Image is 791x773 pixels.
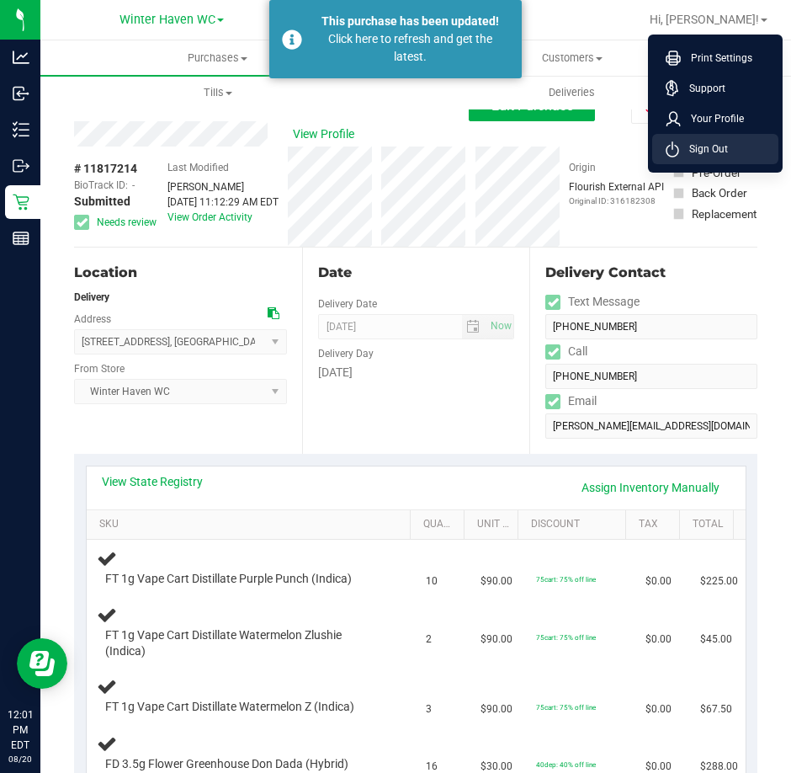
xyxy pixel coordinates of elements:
[569,195,664,207] p: Original ID: 316182308
[692,184,747,201] div: Back Order
[167,179,279,195] div: [PERSON_NAME]
[40,75,395,110] a: Tills
[167,195,279,210] div: [DATE] 11:12:29 AM EDT
[650,13,759,26] span: Hi, [PERSON_NAME]!
[700,701,732,717] span: $67.50
[13,121,29,138] inline-svg: Inventory
[74,312,111,327] label: Address
[268,305,279,323] div: Copy address to clipboard
[74,361,125,376] label: From Store
[40,40,395,76] a: Purchases
[293,125,360,143] span: View Profile
[569,179,664,207] div: Flourish External API
[692,205,756,222] div: Replacement
[536,633,596,642] span: 75cart: 75% off line
[526,85,618,100] span: Deliveries
[480,701,512,717] span: $90.00
[105,756,348,772] span: FD 3.5g Flower Greenhouse Don Dada (Hybrid)
[395,51,748,66] span: Customers
[8,707,33,753] p: 12:01 PM EDT
[13,157,29,174] inline-svg: Outbound
[311,13,509,30] div: This purchase has been updated!
[395,40,749,76] a: Customers
[311,30,509,66] div: Click here to refresh and get the latest.
[679,80,725,97] span: Support
[105,627,384,659] span: FT 1g Vape Cart Distillate Watermelon Zlushie (Indica)
[132,178,135,193] span: -
[119,13,215,27] span: Winter Haven WC
[74,178,128,193] span: BioTrack ID:
[645,573,672,589] span: $0.00
[480,573,512,589] span: $90.00
[426,701,432,717] span: 3
[545,263,757,283] div: Delivery Contact
[531,518,618,531] a: Discount
[666,80,772,97] a: Support
[13,230,29,247] inline-svg: Reports
[426,573,438,589] span: 10
[681,50,752,67] span: Print Settings
[652,134,778,164] li: Sign Out
[17,638,67,689] iframe: Resource center
[645,701,672,717] span: $0.00
[41,85,394,100] span: Tills
[545,364,757,389] input: Format: (999) 999-9999
[426,632,432,648] span: 2
[545,290,640,314] label: Text Message
[536,760,596,769] span: 40dep: 40% off line
[681,110,744,127] span: Your Profile
[167,211,252,223] a: View Order Activity
[700,573,738,589] span: $225.00
[318,296,377,312] label: Delivery Date
[639,518,672,531] a: Tax
[74,160,137,178] span: # 11817214
[571,473,730,502] a: Assign Inventory Manually
[74,291,109,303] strong: Delivery
[536,703,596,712] span: 75cart: 75% off line
[99,518,403,531] a: SKU
[40,51,395,66] span: Purchases
[423,518,457,531] a: Quantity
[318,364,515,381] div: [DATE]
[167,160,229,175] label: Last Modified
[8,753,33,765] p: 08/20
[105,699,354,715] span: FT 1g Vape Cart Distillate Watermelon Z (Indica)
[13,49,29,66] inline-svg: Analytics
[679,141,728,157] span: Sign Out
[693,518,726,531] a: Total
[13,85,29,102] inline-svg: Inbound
[97,215,157,230] span: Needs review
[74,193,130,211] span: Submitted
[545,389,597,413] label: Email
[545,339,587,364] label: Call
[395,75,749,110] a: Deliveries
[545,314,757,339] input: Format: (999) 999-9999
[102,473,203,490] a: View State Registry
[105,571,352,587] span: FT 1g Vape Cart Distillate Purple Punch (Indica)
[74,263,287,283] div: Location
[318,263,515,283] div: Date
[13,194,29,211] inline-svg: Retail
[645,632,672,648] span: $0.00
[318,346,374,361] label: Delivery Day
[536,575,596,584] span: 75cart: 75% off line
[700,632,732,648] span: $45.00
[477,518,511,531] a: Unit Price
[569,160,596,175] label: Origin
[480,632,512,648] span: $90.00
